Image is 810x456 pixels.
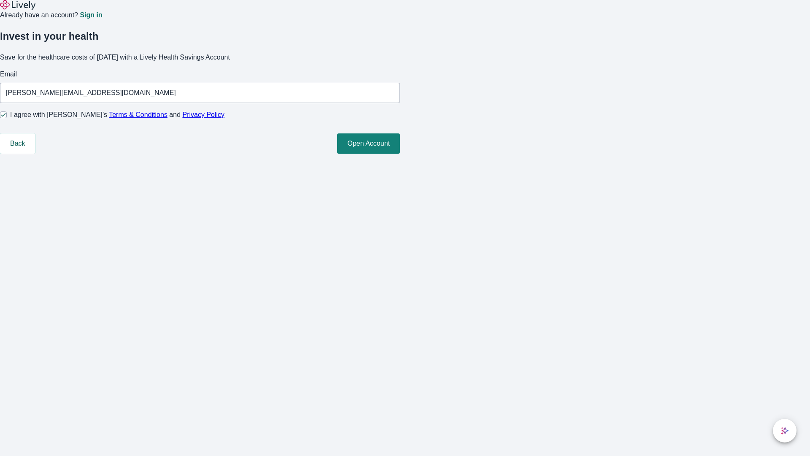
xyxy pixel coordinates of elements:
button: chat [773,419,796,442]
a: Sign in [80,12,102,19]
svg: Lively AI Assistant [780,426,789,435]
a: Terms & Conditions [109,111,167,118]
span: I agree with [PERSON_NAME]’s and [10,110,224,120]
button: Open Account [337,133,400,154]
a: Privacy Policy [183,111,225,118]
